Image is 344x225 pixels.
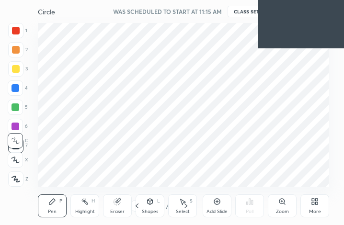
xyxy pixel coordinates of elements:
div: 6 [8,119,28,134]
div: C [8,133,28,148]
div: Eraser [110,209,125,214]
div: More [309,209,321,214]
div: 2 [8,42,28,57]
div: X [8,152,28,168]
div: L [157,199,160,203]
h5: WAS SCHEDULED TO START AT 11:15 AM [113,7,222,16]
div: S [190,199,193,203]
div: Shapes [142,209,158,214]
div: Select [176,209,190,214]
div: 4 [8,80,28,96]
div: H [92,199,95,203]
h4: Circle [38,7,55,16]
div: Zoom [276,209,289,214]
button: CLASS SETTINGS [228,6,280,17]
div: Highlight [75,209,95,214]
div: Z [8,171,28,187]
div: / [166,203,169,209]
div: 1 [8,23,27,38]
div: Pen [48,209,57,214]
div: 5 [8,100,28,115]
div: 3 [8,61,28,77]
div: Add Slide [206,209,228,214]
div: P [59,199,62,203]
